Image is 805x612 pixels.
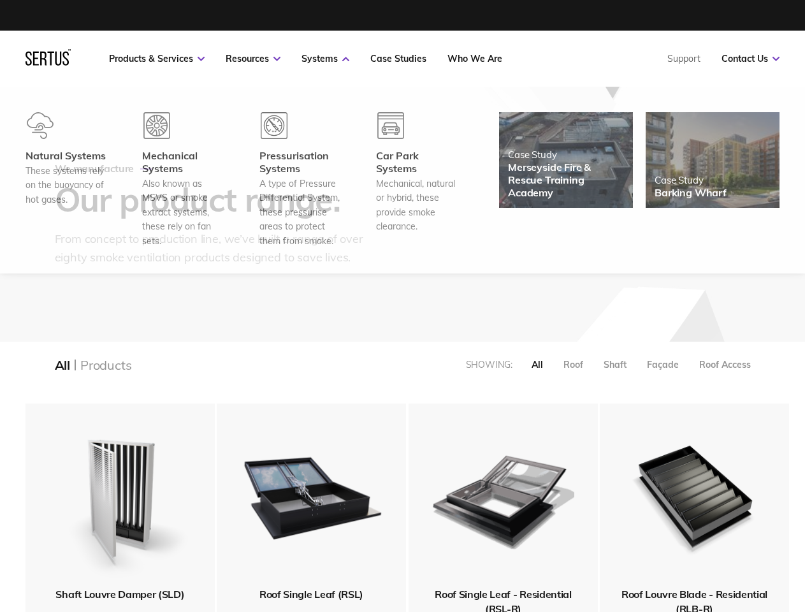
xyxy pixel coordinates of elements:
[259,588,363,601] span: Roof Single Leaf (RSL)
[447,53,502,64] a: Who We Are
[647,359,679,370] div: Façade
[25,112,110,248] a: Natural SystemsThese systems rely on the buoyancy of hot gases.
[508,149,624,161] div: Case Study
[376,149,461,175] div: Car Park Systems
[55,588,184,601] span: Shaft Louvre Damper (SLD)
[466,359,512,370] div: Showing:
[508,161,624,199] div: Merseyside Fire & Rescue Training Academy
[25,164,110,207] div: These systems rely on the buoyancy of hot gases.
[646,112,780,208] a: Case StudyBarking Wharf
[532,359,543,370] div: All
[109,53,205,64] a: Products & Services
[604,359,627,370] div: Shaft
[576,464,805,612] iframe: Chat Widget
[655,186,727,199] div: Barking Wharf
[722,53,780,64] a: Contact Us
[226,53,280,64] a: Resources
[142,177,227,248] div: Also known as MSVS or smoke extract systems, these rely on fan sets.
[259,112,344,248] a: Pressurisation SystemsA type of Pressure Differential System, these pressurise areas to protect t...
[655,174,727,186] div: Case Study
[55,357,70,373] div: All
[563,359,583,370] div: Roof
[699,359,751,370] div: Roof Access
[80,357,131,373] div: Products
[370,53,426,64] a: Case Studies
[142,112,227,248] a: Mechanical SystemsAlso known as MSVS or smoke extract systems, these rely on fan sets.
[142,149,227,175] div: Mechanical Systems
[376,112,461,248] a: Car Park SystemsMechanical, natural or hybrid, these provide smoke clearance.
[667,53,700,64] a: Support
[259,149,344,175] div: Pressurisation Systems
[259,177,344,248] div: A type of Pressure Differential System, these pressurise areas to protect them from smoke.
[499,112,633,208] a: Case StudyMerseyside Fire & Rescue Training Academy
[301,53,349,64] a: Systems
[25,149,110,162] div: Natural Systems
[376,177,461,234] div: Mechanical, natural or hybrid, these provide smoke clearance.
